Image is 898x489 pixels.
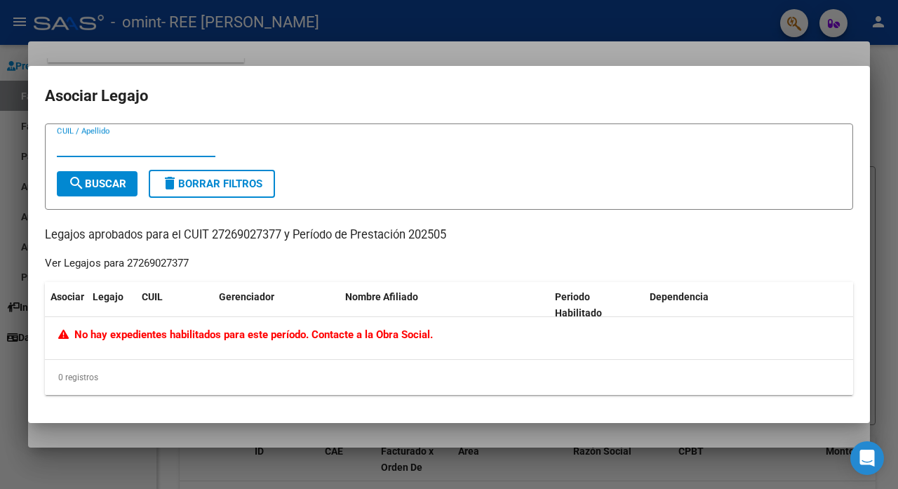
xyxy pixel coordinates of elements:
datatable-header-cell: Dependencia [644,282,854,328]
span: Dependencia [650,291,709,302]
p: Legajos aprobados para el CUIT 27269027377 y Período de Prestación 202505 [45,227,853,244]
mat-icon: search [68,175,85,192]
span: Buscar [68,177,126,190]
datatable-header-cell: Asociar [45,282,87,328]
span: Asociar [51,291,84,302]
span: Legajo [93,291,123,302]
button: Buscar [57,171,138,196]
span: Periodo Habilitado [555,291,602,319]
span: No hay expedientes habilitados para este período. Contacte a la Obra Social. [58,328,433,341]
datatable-header-cell: Periodo Habilitado [549,282,644,328]
datatable-header-cell: CUIL [136,282,213,328]
mat-icon: delete [161,175,178,192]
div: 0 registros [45,360,853,395]
datatable-header-cell: Nombre Afiliado [340,282,549,328]
h2: Asociar Legajo [45,83,853,109]
span: Nombre Afiliado [345,291,418,302]
span: Gerenciador [219,291,274,302]
span: Borrar Filtros [161,177,262,190]
span: CUIL [142,291,163,302]
div: Ver Legajos para 27269027377 [45,255,189,272]
datatable-header-cell: Legajo [87,282,136,328]
button: Borrar Filtros [149,170,275,198]
div: Open Intercom Messenger [850,441,884,475]
datatable-header-cell: Gerenciador [213,282,340,328]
